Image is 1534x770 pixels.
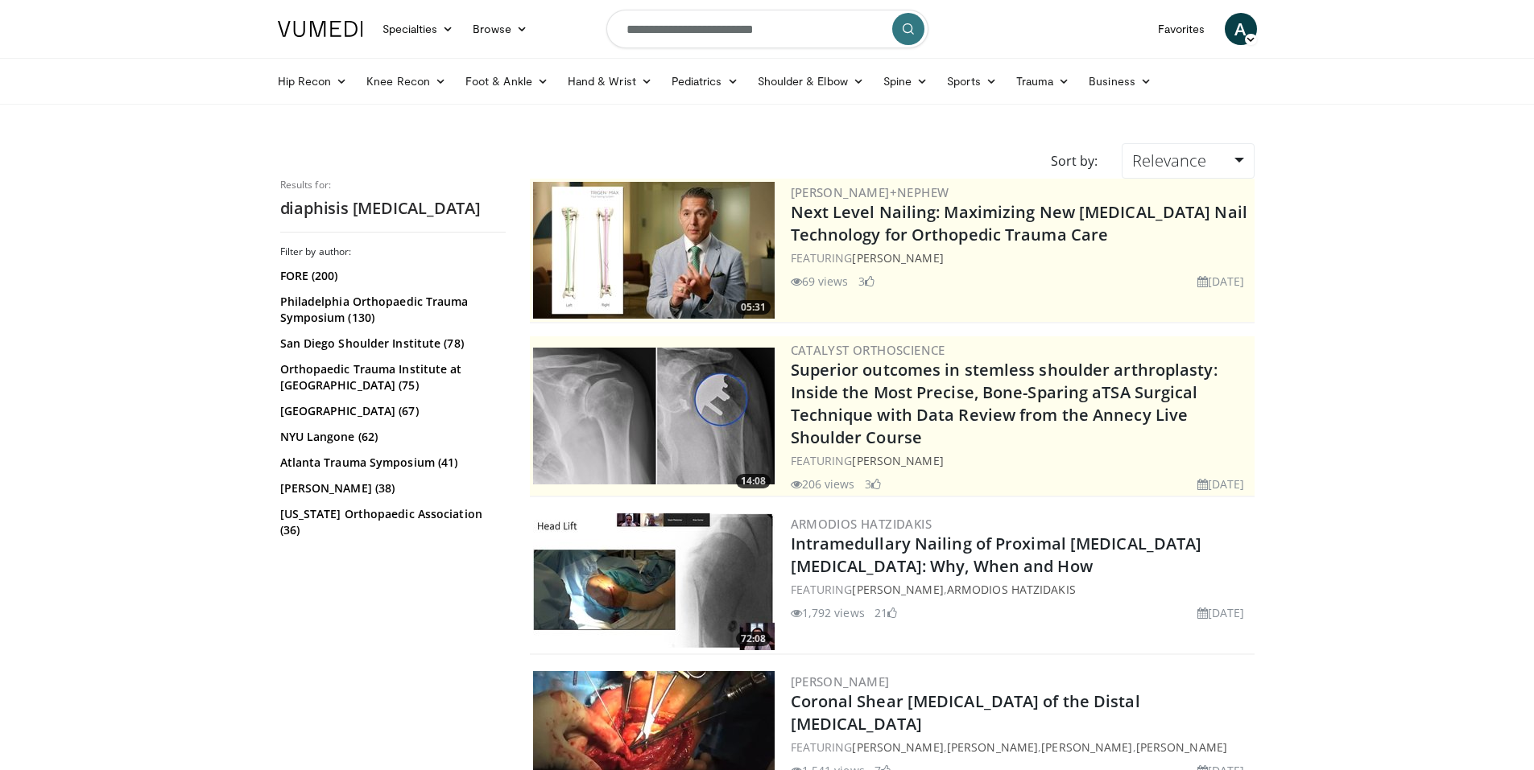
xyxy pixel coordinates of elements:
li: 21 [875,604,897,621]
img: f5bb47d0-b35c-4442-9f96-a7b2c2350023.300x170_q85_crop-smart_upscale.jpg [533,182,775,319]
a: 14:08 [533,348,775,484]
a: Philadelphia Orthopaedic Trauma Symposium (130) [280,294,502,326]
a: [PERSON_NAME] [852,453,943,468]
a: Spine [874,65,937,97]
a: Coronal Shear [MEDICAL_DATA] of the Distal [MEDICAL_DATA] [791,690,1140,735]
a: [PERSON_NAME] [791,673,890,690]
a: Catalyst OrthoScience [791,342,945,358]
li: [DATE] [1197,273,1245,290]
a: Knee Recon [357,65,456,97]
a: [PERSON_NAME] [852,582,943,597]
p: Results for: [280,179,506,191]
a: Browse [463,13,537,45]
a: [PERSON_NAME] [852,250,943,266]
a: [PERSON_NAME] [1041,739,1132,755]
li: 3 [858,273,875,290]
input: Search topics, interventions [606,10,928,48]
span: Relevance [1132,150,1206,171]
a: A [1225,13,1257,45]
h3: Filter by author: [280,245,506,258]
a: Hand & Wrist [558,65,662,97]
a: Foot & Ankle [456,65,558,97]
a: Pediatrics [662,65,748,97]
a: Armodios Hatzidakis [947,582,1076,597]
span: 05:31 [736,300,771,315]
a: 05:31 [533,182,775,319]
a: [PERSON_NAME] (38) [280,480,502,496]
a: Favorites [1148,13,1215,45]
a: Relevance [1122,143,1254,179]
a: Superior outcomes in stemless shoulder arthroplasty: Inside the Most Precise, Bone-Sparing aTSA S... [791,359,1218,448]
span: 14:08 [736,474,771,488]
img: VuMedi Logo [278,21,363,37]
a: Next Level Nailing: Maximizing New [MEDICAL_DATA] Nail Technology for Orthopedic Trauma Care [791,201,1247,245]
li: [DATE] [1197,604,1245,621]
span: 72:08 [736,632,771,646]
a: [GEOGRAPHIC_DATA] (67) [280,403,502,419]
a: Hip Recon [268,65,358,97]
div: FEATURING , , , [791,739,1251,756]
a: NYU Langone (62) [280,429,502,445]
a: San Diego Shoulder Institute (78) [280,336,502,352]
a: Armodios Hatzidakis [791,516,932,532]
li: 3 [865,476,881,492]
li: 1,792 views [791,604,865,621]
a: [PERSON_NAME] [1136,739,1227,755]
a: Business [1079,65,1161,97]
div: FEATURING [791,249,1251,266]
a: Sports [937,65,1007,97]
a: Orthopaedic Trauma Institute at [GEOGRAPHIC_DATA] (75) [280,361,502,393]
a: [US_STATE] Orthopaedic Association (36) [280,506,502,538]
div: Sort by: [1039,143,1110,179]
a: Atlanta Trauma Symposium (41) [280,455,502,471]
div: FEATURING [791,452,1251,469]
li: 69 views [791,273,849,290]
a: [PERSON_NAME]+Nephew [791,184,949,200]
h2: diaphisis [MEDICAL_DATA] [280,198,506,219]
li: [DATE] [1197,476,1245,492]
a: FORE (200) [280,268,502,284]
img: 9f15458b-d013-4cfd-976d-a83a3859932f.300x170_q85_crop-smart_upscale.jpg [533,348,775,484]
a: [PERSON_NAME] [852,739,943,755]
a: Specialties [373,13,464,45]
a: Shoulder & Elbow [748,65,874,97]
img: 2294a05c-9c78-43a3-be21-f98653b8503a.300x170_q85_crop-smart_upscale.jpg [533,513,775,650]
li: 206 views [791,476,855,492]
div: FEATURING , [791,581,1251,598]
a: Trauma [1007,65,1080,97]
a: [PERSON_NAME] [947,739,1038,755]
a: 72:08 [533,513,775,650]
a: Intramedullary Nailing of Proximal [MEDICAL_DATA] [MEDICAL_DATA]: Why, When and How [791,533,1202,577]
